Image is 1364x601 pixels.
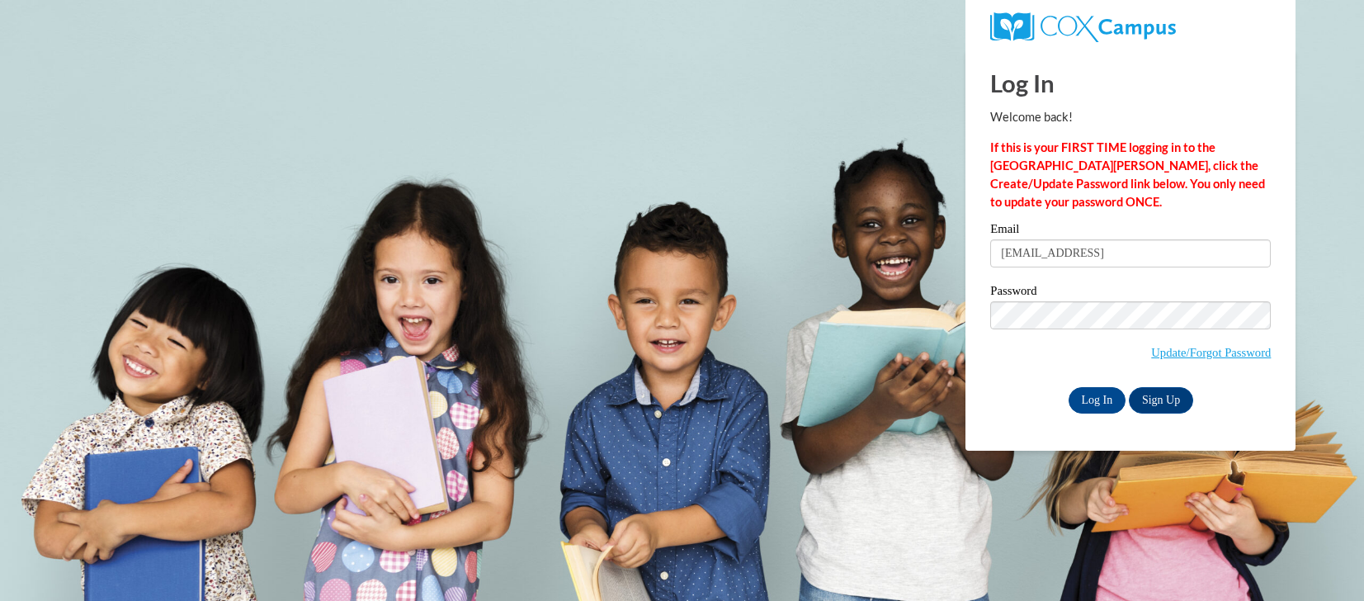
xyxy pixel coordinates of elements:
[1151,346,1271,359] a: Update/Forgot Password
[990,12,1175,42] img: COX Campus
[990,66,1271,100] h1: Log In
[990,12,1271,42] a: COX Campus
[990,223,1271,239] label: Email
[990,140,1265,209] strong: If this is your FIRST TIME logging in to the [GEOGRAPHIC_DATA][PERSON_NAME], click the Create/Upd...
[990,108,1271,126] p: Welcome back!
[990,285,1271,301] label: Password
[1129,387,1193,414] a: Sign Up
[1069,387,1126,414] input: Log In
